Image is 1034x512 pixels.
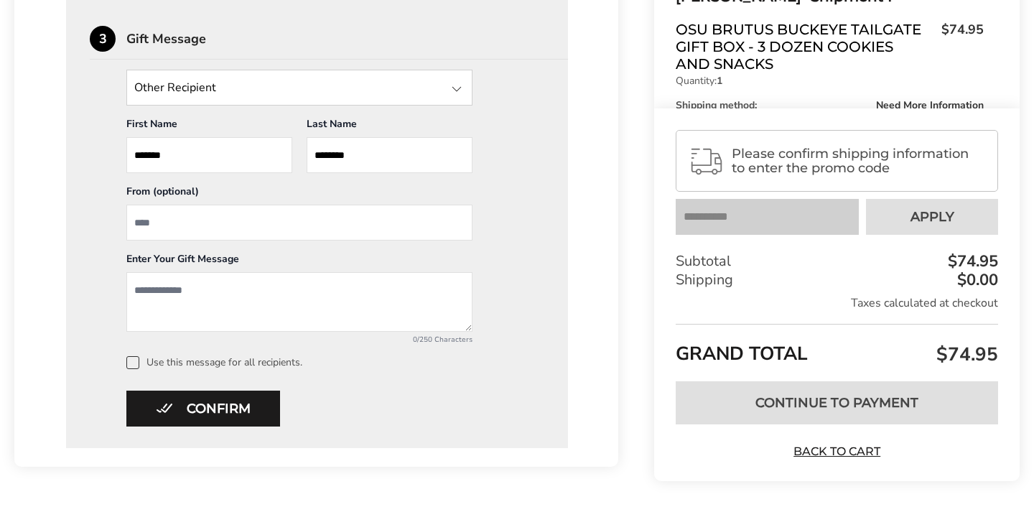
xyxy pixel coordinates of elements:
[307,117,472,137] div: Last Name
[126,252,472,272] div: Enter Your Gift Message
[676,76,984,86] p: Quantity:
[126,185,472,205] div: From (optional)
[933,341,998,366] span: $74.95
[676,324,998,371] div: GRAND TOTAL
[676,381,998,424] button: Continue to Payment
[307,137,472,173] input: Last Name
[787,444,888,460] a: Back to Cart
[676,21,984,73] a: OSU Brutus Buckeye Tailgate Gift Box - 3 Dozen Cookies and Snacks$74.95
[126,205,472,241] input: From
[717,74,722,88] strong: 1
[90,26,116,52] div: 3
[944,253,998,269] div: $74.95
[126,32,568,45] div: Gift Message
[934,21,984,69] span: $74.95
[910,210,954,223] span: Apply
[126,272,472,332] textarea: Add a message
[126,335,472,345] div: 0/250 Characters
[676,252,998,271] div: Subtotal
[676,101,984,111] div: Shipping method:
[676,21,934,73] span: OSU Brutus Buckeye Tailgate Gift Box - 3 Dozen Cookies and Snacks
[676,295,998,311] div: Taxes calculated at checkout
[876,101,984,111] span: Need More Information
[954,272,998,288] div: $0.00
[126,137,292,173] input: First Name
[866,199,998,235] button: Apply
[126,117,292,137] div: First Name
[126,356,544,369] label: Use this message for all recipients.
[126,391,280,427] button: Confirm button
[126,70,472,106] input: State
[676,271,998,289] div: Shipping
[732,146,985,175] span: Please confirm shipping information to enter the promo code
